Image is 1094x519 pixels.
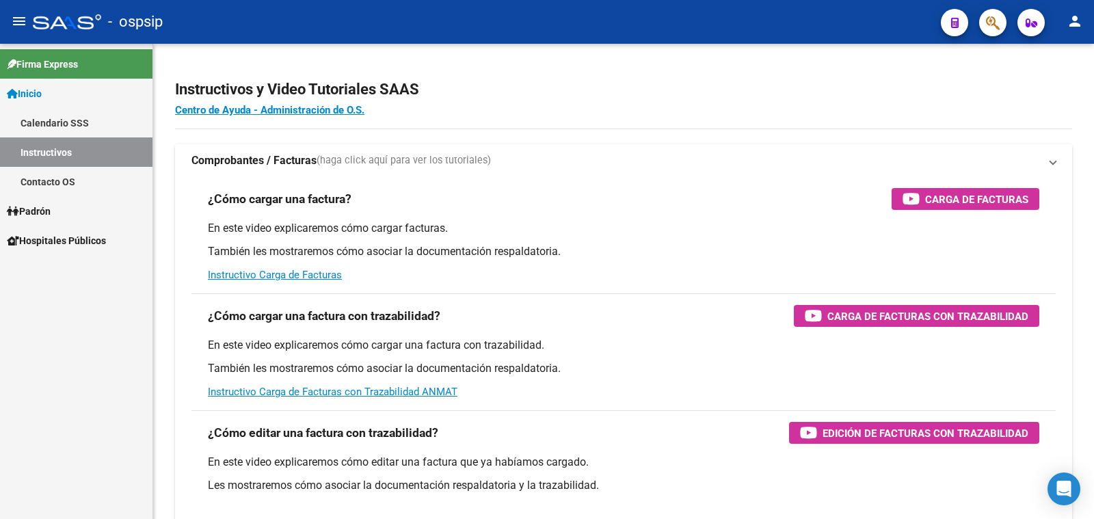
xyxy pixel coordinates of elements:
h3: ¿Cómo cargar una factura? [208,189,351,209]
strong: Comprobantes / Facturas [191,153,317,168]
mat-expansion-panel-header: Comprobantes / Facturas(haga click aquí para ver los tutoriales) [175,144,1072,177]
a: Centro de Ayuda - Administración de O.S. [175,104,364,116]
h3: ¿Cómo editar una factura con trazabilidad? [208,423,438,442]
a: Instructivo Carga de Facturas con Trazabilidad ANMAT [208,386,457,398]
button: Carga de Facturas con Trazabilidad [794,305,1039,327]
mat-icon: menu [11,13,27,29]
mat-icon: person [1067,13,1083,29]
p: Les mostraremos cómo asociar la documentación respaldatoria y la trazabilidad. [208,478,1039,493]
span: Inicio [7,86,42,101]
p: En este video explicaremos cómo cargar una factura con trazabilidad. [208,338,1039,353]
button: Carga de Facturas [892,188,1039,210]
p: En este video explicaremos cómo editar una factura que ya habíamos cargado. [208,455,1039,470]
span: Carga de Facturas con Trazabilidad [827,308,1028,325]
p: En este video explicaremos cómo cargar facturas. [208,221,1039,236]
p: También les mostraremos cómo asociar la documentación respaldatoria. [208,361,1039,376]
p: También les mostraremos cómo asociar la documentación respaldatoria. [208,244,1039,259]
a: Instructivo Carga de Facturas [208,269,342,281]
span: Padrón [7,204,51,219]
h2: Instructivos y Video Tutoriales SAAS [175,77,1072,103]
span: Firma Express [7,57,78,72]
span: - ospsip [108,7,163,37]
span: (haga click aquí para ver los tutoriales) [317,153,491,168]
span: Edición de Facturas con Trazabilidad [823,425,1028,442]
span: Carga de Facturas [925,191,1028,208]
div: Open Intercom Messenger [1048,473,1080,505]
span: Hospitales Públicos [7,233,106,248]
h3: ¿Cómo cargar una factura con trazabilidad? [208,306,440,325]
button: Edición de Facturas con Trazabilidad [789,422,1039,444]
